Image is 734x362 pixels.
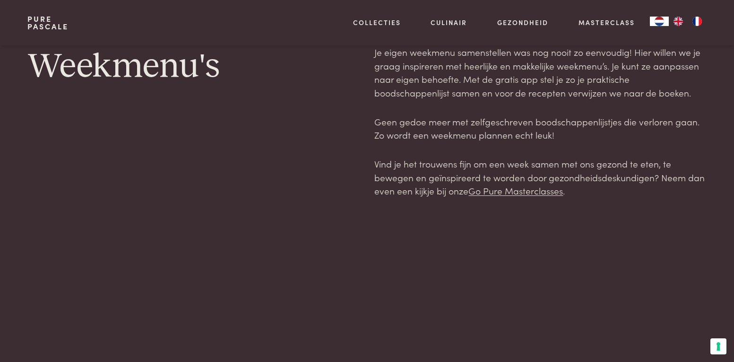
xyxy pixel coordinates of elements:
[650,17,707,26] aside: Language selected: Nederlands
[579,18,635,27] a: Masterclass
[669,17,688,26] a: EN
[468,184,563,197] a: Go Pure Masterclasses
[650,17,669,26] div: Language
[497,18,548,27] a: Gezondheid
[353,18,401,27] a: Collecties
[374,157,706,198] p: Vind je het trouwens fijn om een week samen met ons gezond te eten, te bewegen en geïnspireerd te...
[27,45,359,88] h1: Weekmenu's
[669,17,707,26] ul: Language list
[650,17,669,26] a: NL
[374,115,706,142] p: Geen gedoe meer met zelfgeschreven boodschappenlijstjes die verloren gaan. Zo wordt een weekmenu ...
[374,45,706,100] p: Je eigen weekmenu samenstellen was nog nooit zo eenvoudig! Hier willen we je graag inspireren met...
[710,338,726,354] button: Uw voorkeuren voor toestemming voor trackingtechnologieën
[688,17,707,26] a: FR
[431,18,467,27] a: Culinair
[27,15,69,30] a: PurePascale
